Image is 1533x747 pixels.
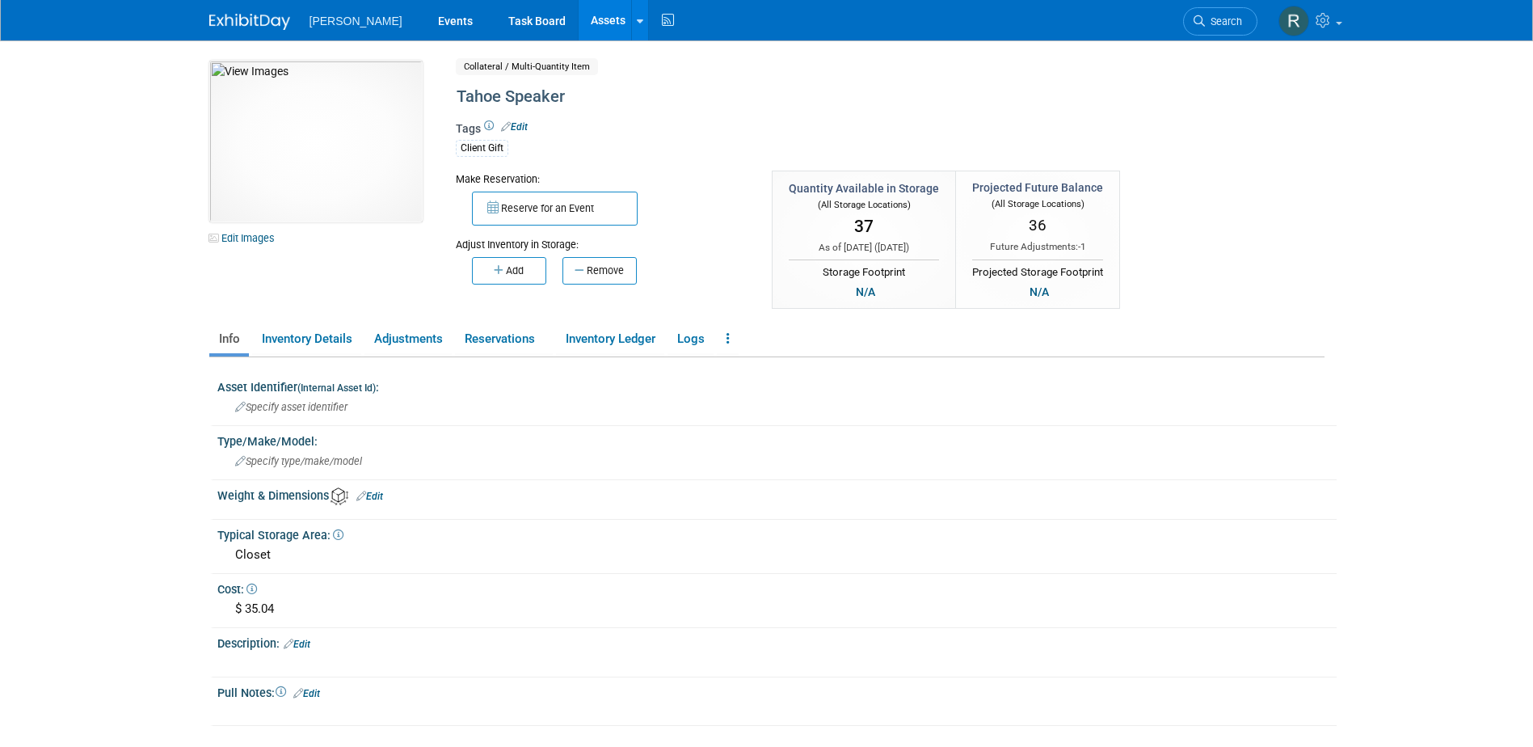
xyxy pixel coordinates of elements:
div: Projected Storage Footprint [972,260,1103,281]
div: Cost: [217,577,1337,597]
a: Adjustments [364,325,452,353]
small: (Internal Asset Id) [297,382,376,394]
a: Edit [293,688,320,699]
img: ExhibitDay [209,14,290,30]
div: Make Reservation: [456,171,748,187]
a: Inventory Ledger [556,325,664,353]
span: -1 [1078,241,1086,252]
div: $ 35.04 [230,597,1325,622]
div: Closet [230,542,1325,568]
div: Quantity Available in Storage [789,180,939,196]
img: View Images [209,61,423,222]
span: 37 [854,217,874,236]
img: Asset Weight and Dimensions [331,487,348,505]
a: Inventory Details [252,325,361,353]
div: Client Gift [456,140,508,157]
span: Specify type/make/model [235,455,362,467]
span: 36 [1029,216,1047,234]
div: (All Storage Locations) [789,196,939,212]
div: Tahoe Speaker [451,82,1191,112]
div: Asset Identifier : [217,375,1337,395]
a: Info [209,325,249,353]
div: Adjust Inventory in Storage: [456,226,748,252]
div: Type/Make/Model: [217,429,1337,449]
span: [DATE] [878,242,906,253]
div: Future Adjustments: [972,240,1103,254]
a: Edit [501,121,528,133]
span: Typical Storage Area: [217,529,343,542]
span: [PERSON_NAME] [310,15,402,27]
button: Remove [562,257,637,285]
a: Edit Images [209,228,281,248]
a: Search [1183,7,1257,36]
div: Weight & Dimensions [217,483,1337,505]
a: Edit [284,639,310,650]
a: Logs [668,325,714,353]
button: Reserve for an Event [472,192,638,226]
a: Edit [356,491,383,502]
a: Reservations [455,325,553,353]
img: Rebecca Deis [1278,6,1309,36]
span: Collateral / Multi-Quantity Item [456,58,598,75]
div: Storage Footprint [789,260,939,281]
div: N/A [1025,283,1054,301]
div: N/A [851,283,880,301]
span: Search [1205,15,1242,27]
div: Description: [217,631,1337,652]
div: Pull Notes: [217,681,1337,702]
button: Add [472,257,546,285]
div: As of [DATE] ( ) [789,241,939,255]
span: Specify asset identifier [235,401,347,413]
div: (All Storage Locations) [972,196,1103,211]
div: Projected Future Balance [972,179,1103,196]
div: Tags [456,120,1191,167]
